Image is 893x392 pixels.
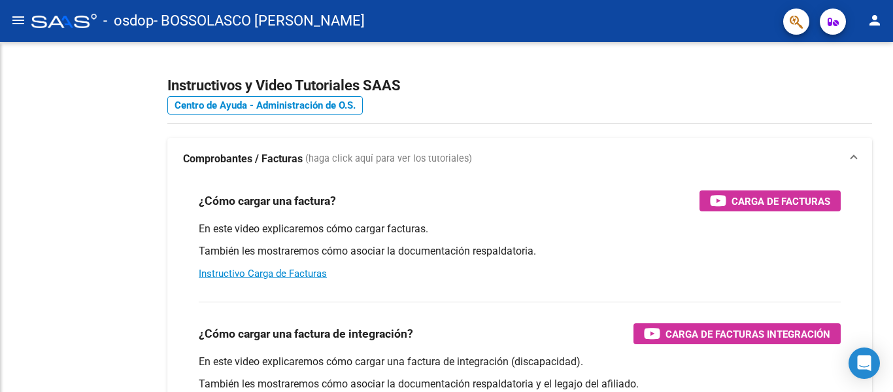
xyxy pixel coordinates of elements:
mat-expansion-panel-header: Comprobantes / Facturas (haga click aquí para ver los tutoriales) [167,138,872,180]
a: Instructivo Carga de Facturas [199,268,327,279]
span: Carga de Facturas [732,193,830,209]
div: Open Intercom Messenger [849,347,880,379]
button: Carga de Facturas [699,190,841,211]
strong: Comprobantes / Facturas [183,152,303,166]
a: Centro de Ayuda - Administración de O.S. [167,96,363,115]
h3: ¿Cómo cargar una factura? [199,192,336,210]
p: En este video explicaremos cómo cargar facturas. [199,222,841,236]
span: - BOSSOLASCO [PERSON_NAME] [154,7,365,35]
button: Carga de Facturas Integración [633,323,841,344]
span: (haga click aquí para ver los tutoriales) [305,152,472,166]
p: También les mostraremos cómo asociar la documentación respaldatoria. [199,244,841,258]
span: - osdop [103,7,154,35]
span: Carga de Facturas Integración [666,326,830,342]
mat-icon: person [867,12,883,28]
p: En este video explicaremos cómo cargar una factura de integración (discapacidad). [199,355,841,369]
mat-icon: menu [10,12,26,28]
p: También les mostraremos cómo asociar la documentación respaldatoria y el legajo del afiliado. [199,377,841,391]
h3: ¿Cómo cargar una factura de integración? [199,325,413,343]
h2: Instructivos y Video Tutoriales SAAS [167,73,872,98]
